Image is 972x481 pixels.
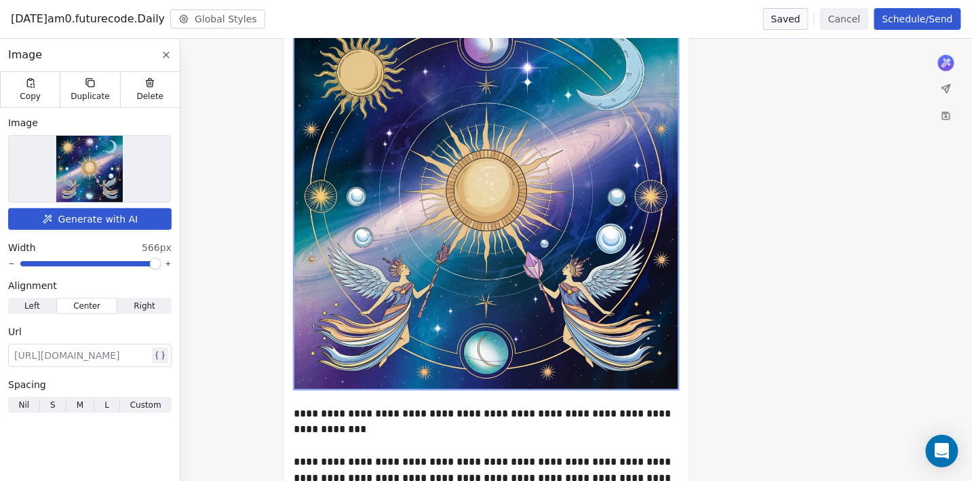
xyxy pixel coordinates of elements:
span: Custom [130,399,161,411]
span: Spacing [8,378,46,391]
span: Delete [137,91,164,102]
img: Selected image [56,136,123,202]
button: Global Styles [170,9,265,28]
button: Generate with AI [8,208,172,230]
span: Left [24,300,40,312]
span: Right [134,300,155,312]
span: Url [8,325,22,339]
button: Cancel [820,8,868,30]
span: 566px [142,241,172,254]
button: Saved [763,8,809,30]
span: [DATE]am0.futurecode.Daily [11,11,165,27]
span: M [77,399,83,411]
span: Alignment [8,279,57,292]
button: Schedule/Send [874,8,961,30]
span: L [104,399,109,411]
div: Open Intercom Messenger [926,435,958,467]
span: S [50,399,56,411]
span: Copy [20,91,41,102]
span: Width [8,241,36,254]
span: Image [8,116,38,130]
span: Nil [18,399,29,411]
span: Image [8,47,42,63]
span: Duplicate [71,91,109,102]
